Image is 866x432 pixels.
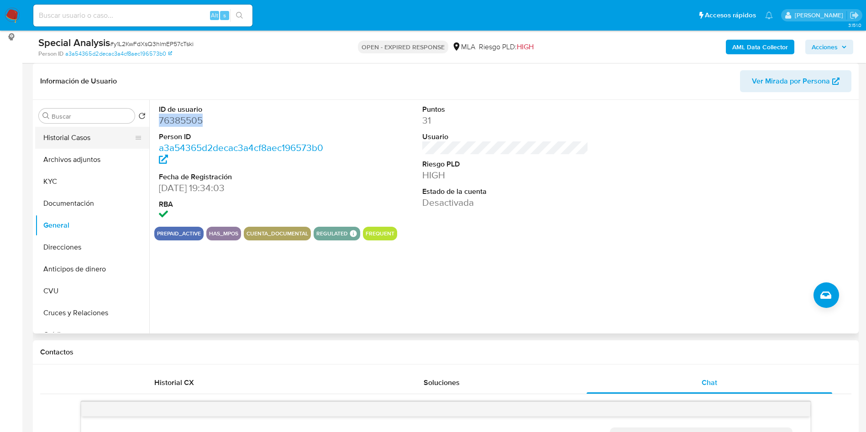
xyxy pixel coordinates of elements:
[517,42,534,52] span: HIGH
[38,35,110,50] b: Special Analysis
[159,114,325,127] dd: 76385505
[452,42,475,52] div: MLA
[159,104,325,115] dt: ID de usuario
[424,377,460,388] span: Soluciones
[422,196,589,209] dd: Desactivada
[726,40,794,54] button: AML Data Collector
[422,159,589,169] dt: Riesgo PLD
[316,232,348,235] button: regulated
[42,112,50,120] button: Buscar
[35,193,149,214] button: Documentación
[33,10,252,21] input: Buscar usuario o caso...
[35,127,142,149] button: Historial Casos
[848,21,861,29] span: 3.151.0
[732,40,788,54] b: AML Data Collector
[159,172,325,182] dt: Fecha de Registración
[752,70,830,92] span: Ver Mirada por Persona
[247,232,308,235] button: cuenta_documental
[52,112,131,120] input: Buscar
[422,114,589,127] dd: 31
[740,70,851,92] button: Ver Mirada por Persona
[850,10,859,20] a: Salir
[358,41,448,53] p: OPEN - EXPIRED RESPONSE
[209,232,238,235] button: has_mpos
[479,42,534,52] span: Riesgo PLD:
[702,377,717,388] span: Chat
[35,280,149,302] button: CVU
[138,112,146,122] button: Volver al orden por defecto
[805,40,853,54] button: Acciones
[110,39,194,48] span: # y1L2KwFdXsQ3hlmEP57cTski
[223,11,226,20] span: s
[795,11,846,20] p: yesica.facco@mercadolibre.com
[765,11,773,19] a: Notificaciones
[159,132,325,142] dt: Person ID
[422,169,589,182] dd: HIGH
[38,50,63,58] b: Person ID
[35,324,149,346] button: Créditos
[211,11,218,20] span: Alt
[40,77,117,86] h1: Información de Usuario
[159,199,325,209] dt: RBA
[35,236,149,258] button: Direcciones
[35,258,149,280] button: Anticipos de dinero
[422,132,589,142] dt: Usuario
[154,377,194,388] span: Historial CX
[230,9,249,22] button: search-icon
[366,232,394,235] button: frequent
[159,141,323,167] a: a3a54365d2decac3a4cf8aec196573b0
[159,182,325,194] dd: [DATE] 19:34:03
[40,348,851,357] h1: Contactos
[157,232,201,235] button: prepaid_active
[65,50,172,58] a: a3a54365d2decac3a4cf8aec196573b0
[35,171,149,193] button: KYC
[812,40,838,54] span: Acciones
[35,302,149,324] button: Cruces y Relaciones
[35,149,149,171] button: Archivos adjuntos
[422,104,589,115] dt: Puntos
[422,187,589,197] dt: Estado de la cuenta
[35,214,149,236] button: General
[705,10,756,20] span: Accesos rápidos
